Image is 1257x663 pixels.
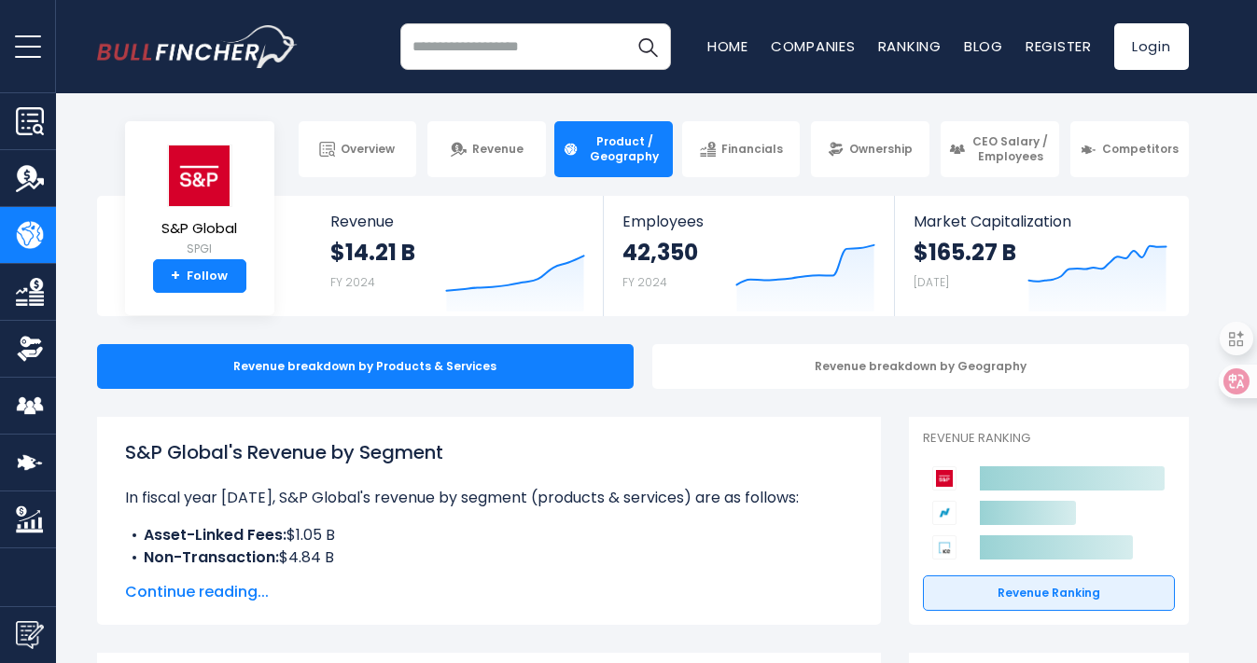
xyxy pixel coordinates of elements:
[604,196,894,316] a: Employees 42,350 FY 2024
[584,134,664,163] span: Product / Geography
[125,581,853,603] span: Continue reading...
[16,335,44,363] img: Ownership
[971,134,1051,163] span: CEO Salary / Employees
[849,142,913,157] span: Ownership
[622,274,667,290] small: FY 2024
[427,121,546,177] a: Revenue
[125,546,853,569] li: $4.84 B
[652,344,1189,389] div: Revenue breakdown by Geography
[1102,142,1179,157] span: Competitors
[125,487,853,509] p: In fiscal year [DATE], S&P Global's revenue by segment (products & services) are as follows:
[914,213,1167,230] span: Market Capitalization
[1114,23,1189,70] a: Login
[330,274,375,290] small: FY 2024
[923,575,1175,611] a: Revenue Ranking
[1026,36,1092,56] a: Register
[330,238,415,267] strong: $14.21 B
[125,524,853,546] li: $1.05 B
[125,438,853,466] h1: S&P Global's Revenue by Segment
[964,36,1003,56] a: Blog
[707,36,748,56] a: Home
[161,221,237,237] span: S&P Global
[97,25,298,68] a: Go to homepage
[895,196,1186,316] a: Market Capitalization $165.27 B [DATE]
[153,259,246,293] a: +Follow
[144,524,286,546] b: Asset-Linked Fees:
[932,535,957,559] img: Intercontinental Exchange competitors logo
[923,431,1175,447] p: Revenue Ranking
[171,268,180,284] strong: +
[811,121,929,177] a: Ownership
[914,274,949,290] small: [DATE]
[144,546,279,568] b: Non-Transaction:
[161,241,237,257] small: SPGI
[97,344,634,389] div: Revenue breakdown by Products & Services
[914,238,1016,267] strong: $165.27 B
[97,25,298,68] img: bullfincher logo
[330,213,585,230] span: Revenue
[472,142,524,157] span: Revenue
[299,121,417,177] a: Overview
[878,36,942,56] a: Ranking
[161,144,238,260] a: S&P Global SPGI
[554,121,673,177] a: Product / Geography
[941,121,1059,177] a: CEO Salary / Employees
[622,238,698,267] strong: 42,350
[622,213,875,230] span: Employees
[341,142,395,157] span: Overview
[682,121,801,177] a: Financials
[312,196,604,316] a: Revenue $14.21 B FY 2024
[721,142,783,157] span: Financials
[771,36,856,56] a: Companies
[1070,121,1189,177] a: Competitors
[932,501,957,525] img: Nasdaq competitors logo
[932,466,957,490] img: S&P Global competitors logo
[624,23,671,70] button: Search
